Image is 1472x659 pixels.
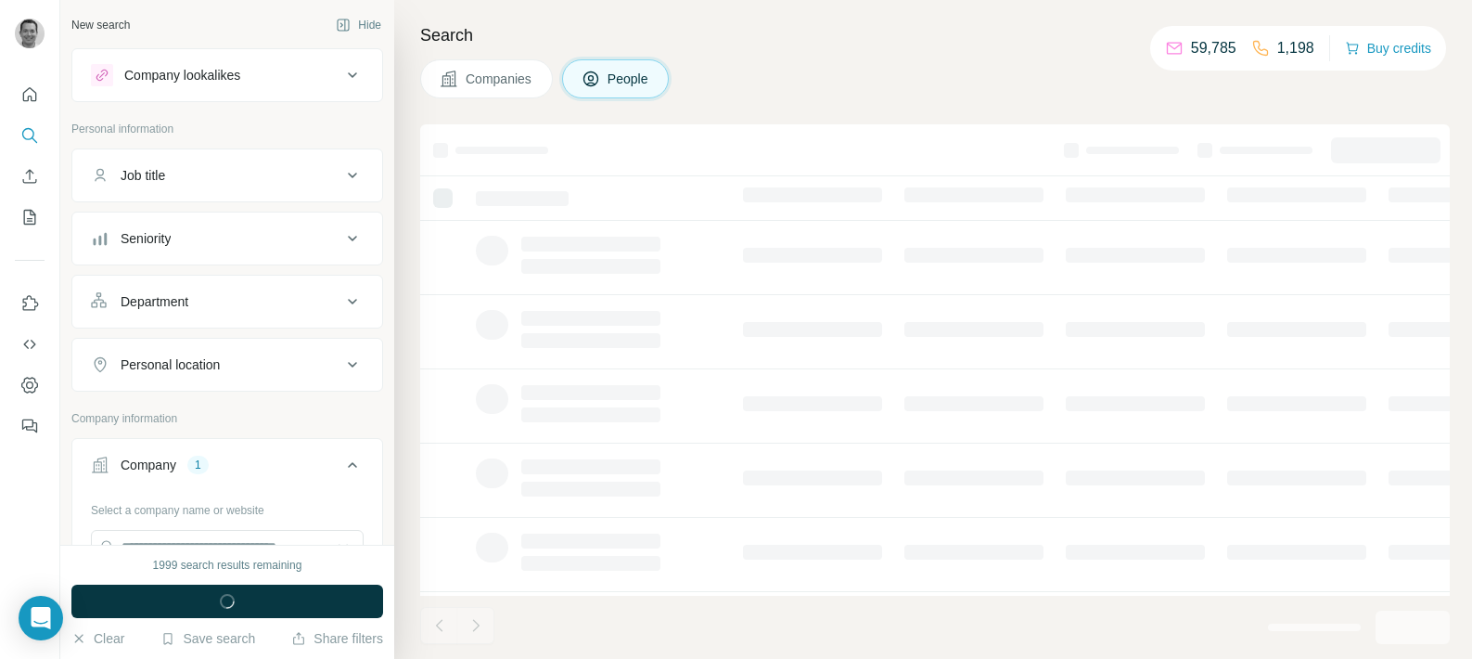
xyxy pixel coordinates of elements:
div: New search [71,17,130,33]
button: Clear [71,629,124,648]
div: Company lookalikes [124,66,240,84]
img: Avatar [15,19,45,48]
h4: Search [420,22,1450,48]
div: Department [121,292,188,311]
div: Open Intercom Messenger [19,596,63,640]
button: Buy credits [1345,35,1431,61]
div: 1 [187,457,209,473]
button: Department [72,279,382,324]
button: Personal location [72,342,382,387]
div: Select a company name or website [91,495,364,519]
button: Use Surfe API [15,328,45,361]
div: Company [121,456,176,474]
button: Use Surfe on LinkedIn [15,287,45,320]
div: 1999 search results remaining [153,557,302,574]
button: Search [15,119,45,152]
p: Personal information [71,121,383,137]
button: Company lookalikes [72,53,382,97]
p: Company information [71,410,383,427]
div: Seniority [121,229,171,248]
button: Quick start [15,78,45,111]
div: Personal location [121,355,220,374]
div: Job title [121,166,165,185]
button: Enrich CSV [15,160,45,193]
p: 59,785 [1191,37,1236,59]
button: Dashboard [15,368,45,402]
button: Job title [72,153,382,198]
button: Hide [323,11,394,39]
button: My lists [15,200,45,234]
span: Companies [466,70,533,88]
span: People [608,70,650,88]
button: Feedback [15,409,45,443]
button: Company1 [72,443,382,495]
p: 1,198 [1277,37,1314,59]
button: Share filters [291,629,383,648]
button: Seniority [72,216,382,261]
button: Save search [160,629,255,648]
